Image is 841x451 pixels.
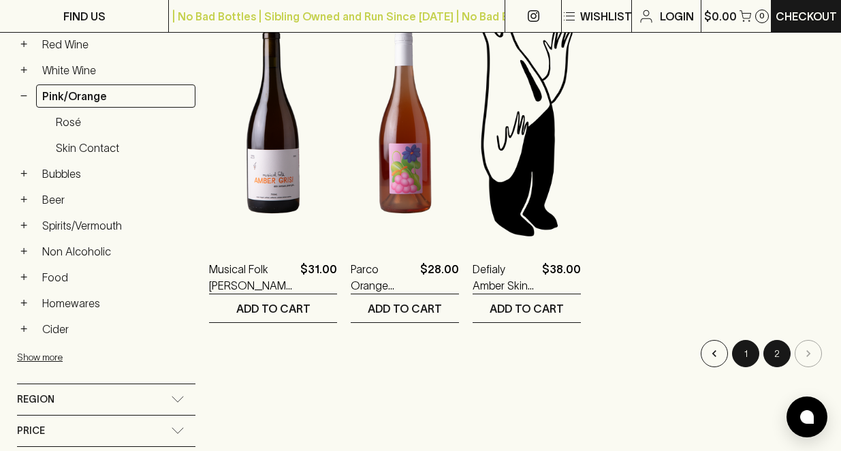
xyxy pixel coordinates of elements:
[776,8,837,25] p: Checkout
[420,261,459,294] p: $28.00
[17,219,31,232] button: +
[542,261,581,294] p: $38.00
[490,300,564,317] p: ADD TO CART
[351,2,459,240] img: Parco Orange 2024 (Blackhearts x Little Reddie)
[763,340,791,367] button: page 2
[17,384,195,415] div: Region
[63,8,106,25] p: FIND US
[36,162,195,185] a: Bubbles
[17,391,54,408] span: Region
[368,300,442,317] p: ADD TO CART
[17,63,31,77] button: +
[209,2,337,240] img: Musical Folk Amber Gris 2025
[50,136,195,159] a: Skin Contact
[36,84,195,108] a: Pink/Orange
[17,296,31,310] button: +
[732,340,759,367] button: Go to page 1
[17,343,195,371] button: Show more
[473,2,581,240] img: Blackhearts & Sparrows Man
[17,89,31,103] button: −
[36,292,195,315] a: Homewares
[701,340,728,367] button: Go to previous page
[351,261,415,294] a: Parco Orange 2024 (Blackhearts x Little Reddie)
[300,261,337,294] p: $31.00
[36,214,195,237] a: Spirits/Vermouth
[580,8,632,25] p: Wishlist
[759,12,765,20] p: 0
[351,294,459,322] button: ADD TO CART
[17,322,31,336] button: +
[36,240,195,263] a: Non Alcoholic
[660,8,694,25] p: Login
[704,8,737,25] p: $0.00
[50,110,195,134] a: Rosé
[17,37,31,51] button: +
[17,270,31,284] button: +
[17,422,45,439] span: Price
[36,188,195,211] a: Beer
[473,294,581,322] button: ADD TO CART
[36,317,195,341] a: Cider
[209,294,337,322] button: ADD TO CART
[17,416,195,446] div: Price
[36,266,195,289] a: Food
[36,33,195,56] a: Red Wine
[17,167,31,181] button: +
[36,59,195,82] a: White Wine
[17,245,31,258] button: +
[17,193,31,206] button: +
[209,340,824,367] nav: pagination navigation
[800,410,814,424] img: bubble-icon
[473,261,537,294] a: Defialy Amber Skin Malvasia Falaghina Moscato 2024
[236,300,311,317] p: ADD TO CART
[209,261,295,294] a: Musical Folk [PERSON_NAME] 2025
